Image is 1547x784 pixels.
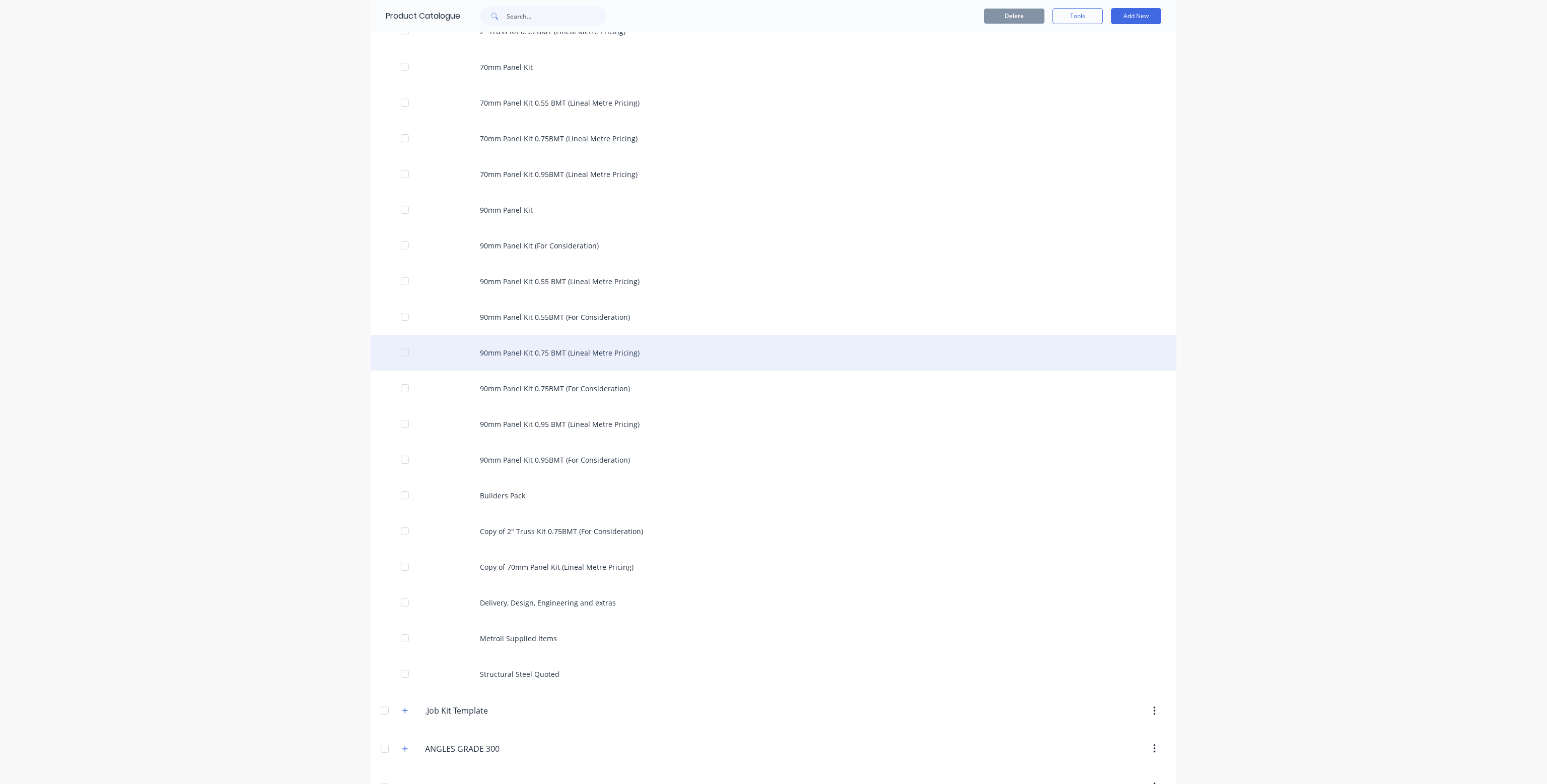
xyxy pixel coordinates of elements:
[371,228,1176,264] div: 90mm Panel Kit (For Consideration)
[371,85,1176,121] div: 70mm Panel Kit 0.55 BMT (Lineal Metre Pricing)
[371,478,1176,513] div: Builders Pack
[984,9,1044,24] button: Delete
[507,6,606,26] input: Search...
[371,549,1176,585] div: Copy of 70mm Panel Kit (Lineal Metre Pricing)
[371,513,1176,549] div: Copy of 2" Truss Kit 0.75BMT (For Consideration)
[1111,8,1161,24] button: Add New
[425,705,544,717] input: Enter category name
[371,264,1176,299] div: 90mm Panel Kit 0.55 BMT (Lineal Metre Pricing)
[371,192,1176,228] div: 90mm Panel Kit
[425,743,544,755] input: Enter category name
[371,621,1176,656] div: Metroll Supplied Items
[371,49,1176,85] div: 70mm Panel Kit
[371,406,1176,442] div: 90mm Panel Kit 0.95 BMT (Lineal Metre Pricing)
[371,585,1176,621] div: Delivery, Design, Engineering and extras
[371,656,1176,692] div: Structural Steel Quoted
[371,121,1176,156] div: 70mm Panel Kit 0.75BMT (Lineal Metre Pricing)
[371,371,1176,406] div: 90mm Panel Kit 0.75BMT (For Consideration)
[371,156,1176,192] div: 70mm Panel Kit 0.95BMT (Lineal Metre Pricing)
[371,442,1176,478] div: 90mm Panel Kit 0.95BMT (For Consideration)
[371,335,1176,371] div: 90mm Panel Kit 0.75 BMT (Lineal Metre Pricing)
[371,299,1176,335] div: 90mm Panel Kit 0.55BMT (For Consideration)
[1052,8,1103,24] button: Tools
